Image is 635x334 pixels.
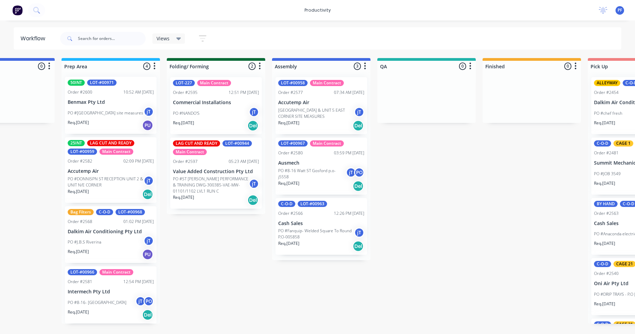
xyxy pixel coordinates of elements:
[99,149,133,155] div: Main Contract
[354,107,364,117] div: jT
[68,279,92,285] div: Order #2581
[68,140,85,146] div: 25INT
[275,198,367,255] div: C-O-DLOT-#00963Order #256612:26 PM [DATE]Cash SalesPO #Fanquip- Welded Square To Round P.O-005858...
[123,158,154,164] div: 02:09 PM [DATE]
[144,176,154,186] div: jT
[278,210,303,217] div: Order #2566
[346,167,356,178] div: jT
[68,89,92,95] div: Order #2600
[96,209,113,215] div: C-O-D
[334,210,364,217] div: 12:26 PM [DATE]
[353,241,364,252] div: Del
[68,120,89,126] p: Req. [DATE]
[197,80,231,86] div: Main Contract
[87,140,134,146] div: LAG CUT AND READY
[594,171,621,177] p: PO #JOB 3549
[278,168,346,180] p: PO #8-16 Watt ST Gosford p.o- j5558
[173,110,200,116] p: PO #NANDO'S
[353,181,364,192] div: Del
[594,321,611,328] div: C-O-D
[310,140,344,147] div: Main Contract
[594,261,611,267] div: C-O-D
[144,296,154,306] div: PO
[222,140,252,147] div: LOT-#00944
[229,89,259,96] div: 12:51 PM [DATE]
[275,138,367,195] div: LOT-#00967Main ContractOrder #258003:59 PM [DATE]AusmechPO #8-16 Watt ST Gosford p.o- j5558jTPORe...
[594,150,619,156] div: Order #2481
[170,138,262,209] div: LAG CUT AND READYLOT-#00944Main ContractOrder #259705:23 AM [DATE]Value Added Construction Pty Lt...
[173,158,198,165] div: Order #2597
[144,107,154,117] div: jT
[68,209,94,215] div: Bag Filters
[68,110,143,116] p: PO #[GEOGRAPHIC_DATA] site measures
[594,80,620,86] div: ALLEYWAY
[247,120,258,131] div: Del
[68,239,101,245] p: PO #J.B.S Riverina
[278,140,308,147] div: LOT-#00967
[135,296,146,306] div: jT
[87,80,117,86] div: LOT-#00971
[354,227,364,238] div: jT
[594,180,615,186] p: Req. [DATE]
[310,80,344,86] div: Main Contract
[123,219,154,225] div: 01:02 PM [DATE]
[123,279,154,285] div: 12:54 PM [DATE]
[68,289,154,295] p: Intermech Pty Ltd
[173,176,249,194] p: PO #ST [PERSON_NAME] PERFORMANCE & TRAINING DWG-300385-VAE-MW-01101/1102 LVL1 RUN C
[142,189,153,200] div: Del
[68,309,89,315] p: Req. [DATE]
[278,120,299,126] p: Req. [DATE]
[173,89,198,96] div: Order #2595
[68,249,89,255] p: Req. [DATE]
[173,140,220,147] div: LAG CUT AND READY
[144,236,154,246] div: jT
[68,158,92,164] div: Order #2582
[173,169,259,175] p: Value Added Construction Pty Ltd
[594,240,615,247] p: Req. [DATE]
[278,150,303,156] div: Order #2580
[275,77,367,134] div: LOT-#00958Main ContractOrder #257707:34 AM [DATE]Accutemp Air[GEOGRAPHIC_DATA] & UNIT 5 EAST CORN...
[594,120,615,126] p: Req. [DATE]
[334,150,364,156] div: 03:59 PM [DATE]
[68,176,144,188] p: PO #DONNISPN ST RECEPTION UNIT 2 & UNIT N/E CORNER
[278,107,354,120] p: [GEOGRAPHIC_DATA] & UNIT 5 EAST CORNER SITE MEASURES
[68,300,126,306] p: PO #8-16- [GEOGRAPHIC_DATA]
[594,270,619,277] div: Order #2540
[68,219,92,225] div: Order #2568
[278,228,354,240] p: PO #Fanquip- Welded Square To Round P.O-005858
[68,99,154,105] p: Benmax Pty Ltd
[278,240,299,247] p: Req. [DATE]
[12,5,23,15] img: Factory
[278,80,308,86] div: LOT-#00958
[116,209,145,215] div: LOT-#00968
[298,201,327,207] div: LOT-#00963
[21,34,49,43] div: Workflow
[65,266,157,323] div: LOT-#00966Main ContractOrder #258112:54 PM [DATE]Intermech Pty LtdPO #8-16- [GEOGRAPHIC_DATA]jTPO...
[594,201,618,207] div: BY HAND
[594,210,619,217] div: Order #2563
[68,269,97,275] div: LOT-#00966
[334,89,364,96] div: 07:34 AM [DATE]
[594,110,622,116] p: PO #chef fresh
[278,160,364,166] p: Ausmech
[618,7,622,13] span: PF
[247,195,258,206] div: Del
[157,35,170,42] span: Views
[99,269,133,275] div: Main Contract
[142,120,153,131] div: PU
[142,309,153,320] div: Del
[65,77,157,134] div: 50INTLOT-#00971Order #260010:52 AM [DATE]Benmax Pty LtdPO #[GEOGRAPHIC_DATA] site measuresjTReq.[...
[594,140,611,147] div: C-O-D
[173,120,194,126] p: Req. [DATE]
[354,167,364,178] div: PO
[301,5,334,15] div: productivity
[278,100,364,106] p: Accutemp Air
[78,32,146,45] input: Search for orders...
[68,80,85,86] div: 50INT
[173,194,194,200] p: Req. [DATE]
[594,301,615,307] p: Req. [DATE]
[594,89,619,96] div: Order #2454
[173,80,195,86] div: LOT-227
[65,206,157,263] div: Bag FiltersC-O-DLOT-#00968Order #256801:02 PM [DATE]Dalkim Air Conditioning Pty LtdPO #J.B.S Rive...
[68,149,97,155] div: LOT-#00959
